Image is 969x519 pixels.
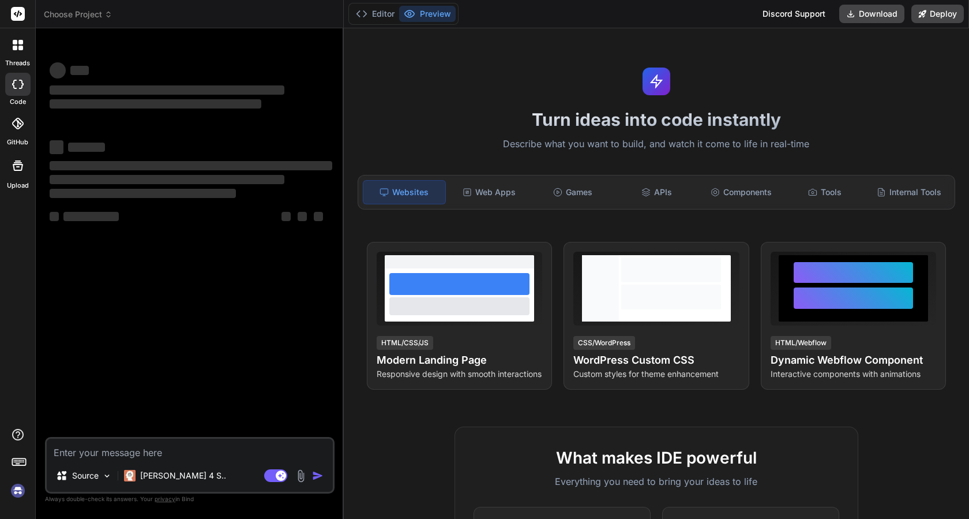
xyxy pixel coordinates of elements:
[294,469,307,483] img: attachment
[298,212,307,221] span: ‌
[448,180,530,204] div: Web Apps
[771,336,831,350] div: HTML/Webflow
[50,189,236,198] span: ‌
[351,6,399,22] button: Editor
[532,180,614,204] div: Games
[771,368,936,380] p: Interactive components with animations
[102,471,112,481] img: Pick Models
[50,161,332,170] span: ‌
[351,137,962,152] p: Describe what you want to build, and watch it come to life in real-time
[8,481,28,501] img: signin
[63,212,119,221] span: ‌
[756,5,832,23] div: Discord Support
[50,212,59,221] span: ‌
[44,9,112,20] span: Choose Project
[616,180,698,204] div: APIs
[68,143,105,152] span: ‌
[50,62,66,79] span: ‌
[10,97,26,107] label: code
[50,140,63,154] span: ‌
[50,99,261,109] span: ‌
[573,368,739,380] p: Custom styles for theme enhancement
[474,446,839,470] h2: What makes IDE powerful
[351,109,962,130] h1: Turn ideas into code instantly
[377,352,542,368] h4: Modern Landing Page
[573,336,635,350] div: CSS/WordPress
[700,180,782,204] div: Components
[312,470,324,481] img: icon
[377,336,433,350] div: HTML/CSS/JS
[124,470,136,481] img: Claude 4 Sonnet
[868,180,950,204] div: Internal Tools
[50,175,284,184] span: ‌
[377,368,542,380] p: Responsive design with smooth interactions
[140,470,226,481] p: [PERSON_NAME] 4 S..
[72,470,99,481] p: Source
[5,58,30,68] label: threads
[784,180,866,204] div: Tools
[771,352,936,368] h4: Dynamic Webflow Component
[7,181,29,191] label: Upload
[314,212,323,221] span: ‌
[155,495,175,502] span: privacy
[573,352,739,368] h4: WordPress Custom CSS
[474,475,839,488] p: Everything you need to bring your ideas to life
[45,494,335,505] p: Always double-check its answers. Your in Bind
[399,6,456,22] button: Preview
[70,66,89,75] span: ‌
[7,137,28,147] label: GitHub
[281,212,291,221] span: ‌
[839,5,904,23] button: Download
[50,85,284,95] span: ‌
[363,180,446,204] div: Websites
[911,5,964,23] button: Deploy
